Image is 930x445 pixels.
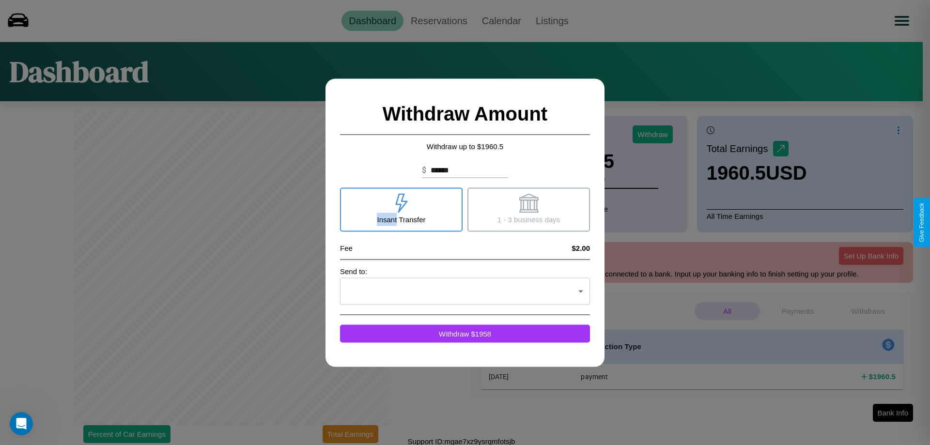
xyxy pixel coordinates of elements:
[10,412,33,435] iframe: Intercom live chat
[340,139,590,153] p: Withdraw up to $ 1960.5
[340,93,590,135] h2: Withdraw Amount
[497,213,560,226] p: 1 - 3 business days
[572,244,590,252] h4: $2.00
[918,203,925,242] div: Give Feedback
[340,324,590,342] button: Withdraw $1958
[340,264,590,277] p: Send to:
[377,213,425,226] p: Insant Transfer
[340,241,353,254] p: Fee
[422,164,426,176] p: $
